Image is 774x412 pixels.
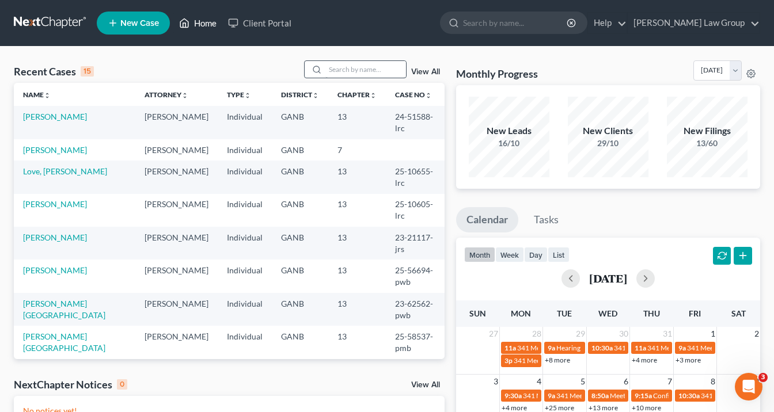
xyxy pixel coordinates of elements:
[312,92,319,99] i: unfold_more
[635,344,646,352] span: 11a
[218,227,272,260] td: Individual
[568,124,648,138] div: New Clients
[386,359,444,403] td: 23-54650-JRS
[511,308,531,318] span: Mon
[632,403,661,412] a: +10 more
[218,260,272,292] td: Individual
[23,331,105,353] a: [PERSON_NAME][GEOGRAPHIC_DATA]
[120,19,159,28] span: New Case
[44,92,51,99] i: unfold_more
[514,356,678,365] span: 341 Meeting for [PERSON_NAME] & [PERSON_NAME]
[456,207,518,232] a: Calendar
[536,375,542,388] span: 4
[425,92,432,99] i: unfold_more
[218,293,272,326] td: Individual
[328,106,386,139] td: 13
[588,13,627,33] a: Help
[548,391,555,400] span: 9a
[610,391,700,400] span: Meeting for [PERSON_NAME]
[568,138,648,149] div: 29/10
[598,308,617,318] span: Wed
[469,308,486,318] span: Sun
[753,327,760,341] span: 2
[676,356,701,364] a: +3 more
[272,161,328,193] td: GANB
[135,106,218,139] td: [PERSON_NAME]
[523,391,627,400] span: 341 Meeting for [PERSON_NAME]
[591,391,609,400] span: 8:50a
[135,359,218,403] td: [PERSON_NAME]
[735,373,762,400] iframe: Intercom live chat
[218,194,272,227] td: Individual
[328,194,386,227] td: 13
[386,106,444,139] td: 24-51588-lrc
[557,308,572,318] span: Tue
[272,194,328,227] td: GANB
[328,293,386,326] td: 13
[386,227,444,260] td: 23-21117-jrs
[618,327,629,341] span: 30
[386,326,444,358] td: 25-58537-pmb
[517,344,621,352] span: 341 Meeting for [PERSON_NAME]
[173,13,222,33] a: Home
[23,299,105,320] a: [PERSON_NAME][GEOGRAPHIC_DATA]
[411,68,440,76] a: View All
[218,359,272,403] td: Individual
[135,194,218,227] td: [PERSON_NAME]
[325,61,406,78] input: Search by name...
[272,326,328,358] td: GANB
[337,90,377,99] a: Chapterunfold_more
[272,260,328,292] td: GANB
[502,403,527,412] a: +4 more
[272,139,328,161] td: GANB
[218,326,272,358] td: Individual
[635,391,652,400] span: 9:15a
[181,92,188,99] i: unfold_more
[145,90,188,99] a: Attorneyunfold_more
[548,247,570,262] button: list
[411,381,440,389] a: View All
[386,293,444,326] td: 23-62562-pwb
[758,373,768,382] span: 3
[328,139,386,161] td: 7
[227,90,251,99] a: Typeunfold_more
[504,391,522,400] span: 9:30a
[135,260,218,292] td: [PERSON_NAME]
[328,359,386,403] td: 13
[222,13,297,33] a: Client Portal
[492,375,499,388] span: 3
[531,327,542,341] span: 28
[328,260,386,292] td: 13
[244,92,251,99] i: unfold_more
[666,375,673,388] span: 7
[272,227,328,260] td: GANB
[678,391,700,400] span: 10:30a
[589,403,618,412] a: +13 more
[628,13,760,33] a: [PERSON_NAME] Law Group
[23,112,87,121] a: [PERSON_NAME]
[591,344,613,352] span: 10:30a
[281,90,319,99] a: Districtunfold_more
[689,308,701,318] span: Fri
[370,92,377,99] i: unfold_more
[556,391,660,400] span: 341 Meeting for [PERSON_NAME]
[632,356,657,364] a: +4 more
[589,272,627,284] h2: [DATE]
[488,327,499,341] span: 27
[504,344,516,352] span: 11a
[395,90,432,99] a: Case Nounfold_more
[575,327,586,341] span: 29
[135,139,218,161] td: [PERSON_NAME]
[272,106,328,139] td: GANB
[643,308,660,318] span: Thu
[117,379,127,390] div: 0
[23,90,51,99] a: Nameunfold_more
[23,232,87,242] a: [PERSON_NAME]
[545,403,574,412] a: +25 more
[545,356,570,364] a: +8 more
[218,139,272,161] td: Individual
[678,344,686,352] span: 9a
[556,344,646,352] span: Hearing for [PERSON_NAME]
[524,247,548,262] button: day
[386,260,444,292] td: 25-56694-pwb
